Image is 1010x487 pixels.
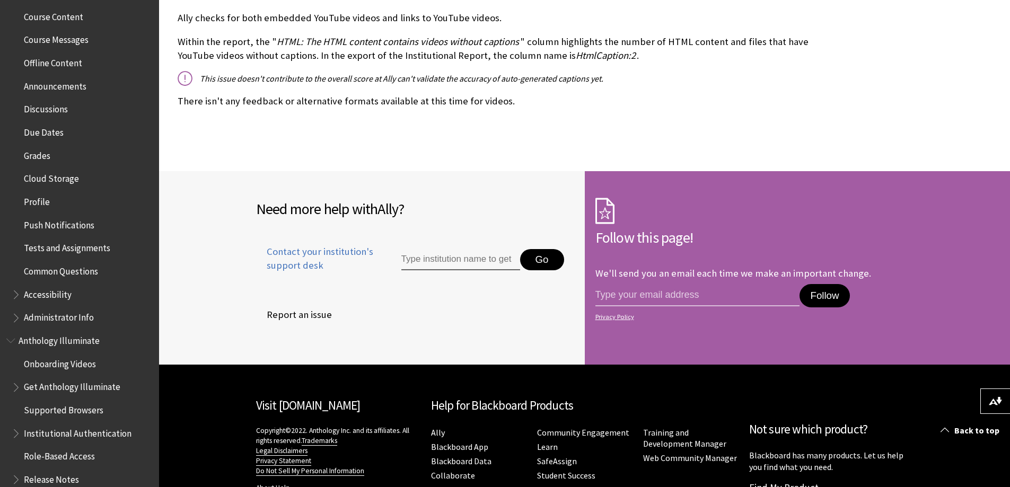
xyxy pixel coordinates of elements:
[595,284,800,306] input: email address
[595,226,914,249] h2: Follow this page!
[178,94,835,108] p: There isn't any feedback or alternative formats available at this time for videos.
[24,54,82,68] span: Offline Content
[24,355,96,369] span: Onboarding Videos
[24,471,79,485] span: Release Notes
[256,446,308,456] a: Legal Disclaimers
[431,456,491,467] a: Blackboard Data
[431,470,475,481] a: Collaborate
[24,77,86,92] span: Announcements
[24,378,120,393] span: Get Anthology Illuminate
[256,397,361,413] a: Visit [DOMAIN_NAME]
[24,262,98,277] span: Common Questions
[431,441,488,453] a: Blackboard App
[595,198,614,224] img: Subscription Icon
[178,35,835,63] p: Within the report, the " " column highlights the number of HTML content and files that have YouTu...
[24,286,72,300] span: Accessibility
[256,307,332,323] span: Report an issue
[749,449,914,473] p: Blackboard has many products. Let us help you find what you need.
[19,332,100,346] span: Anthology Illuminate
[256,307,334,323] a: Report an issue
[537,456,577,467] a: SafeAssign
[537,470,595,481] a: Student Success
[24,8,83,22] span: Course Content
[256,426,420,476] p: Copyright©2022. Anthology Inc. and its affiliates. All rights reserved.
[24,147,50,161] span: Grades
[24,170,79,184] span: Cloud Storage
[24,448,95,462] span: Role-Based Access
[24,401,103,415] span: Supported Browsers
[256,456,311,466] a: Privacy Statement
[595,267,871,279] p: We'll send you an email each time we make an important change.
[595,313,910,321] a: Privacy Policy
[643,453,737,464] a: Web Community Manager
[24,424,131,439] span: Institutional Authentication
[431,427,445,438] a: Ally
[178,11,835,25] p: Ally checks for both embedded YouTube videos and links to YouTube videos.
[431,396,739,415] h2: Help for Blackboard Products
[800,284,849,307] button: Follow
[933,421,1010,440] a: Back to top
[24,193,50,207] span: Profile
[178,73,835,84] p: This issue doesn't contribute to the overall score at Ally can't validate the accuracy of auto-ge...
[643,427,726,449] a: Training and Development Manager
[24,31,89,46] span: Course Messages
[24,240,110,254] span: Tests and Assignments
[401,249,520,270] input: Type institution name to get support
[256,198,574,220] h2: Need more help with ?
[256,466,364,476] a: Do Not Sell My Personal Information
[24,216,94,231] span: Push Notifications
[537,441,558,453] a: Learn
[256,245,377,285] a: Contact your institution's support desk
[24,309,94,323] span: Administrator Info
[256,245,377,272] span: Contact your institution's support desk
[749,420,914,439] h2: Not sure which product?
[576,49,636,61] span: HtmlCaption:2
[520,249,564,270] button: Go
[537,427,629,438] a: Community Engagement
[24,123,64,138] span: Due Dates
[302,436,337,446] a: Trademarks
[24,101,68,115] span: Discussions
[377,199,398,218] span: Ally
[277,36,519,48] span: HTML: The HTML content contains videos without captions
